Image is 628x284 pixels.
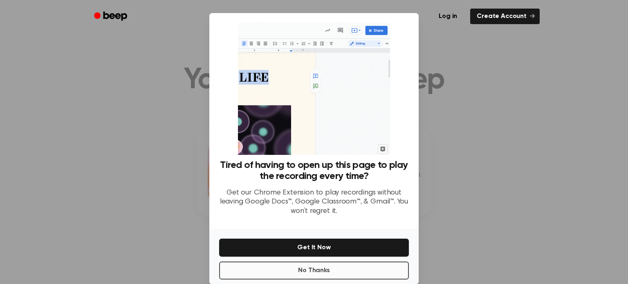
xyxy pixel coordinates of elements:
a: Log in [431,7,465,26]
p: Get our Chrome Extension to play recordings without leaving Google Docs™, Google Classroom™, & Gm... [219,188,409,216]
button: No Thanks [219,262,409,280]
a: Create Account [470,9,540,24]
h3: Tired of having to open up this page to play the recording every time? [219,160,409,182]
button: Get It Now [219,239,409,257]
img: Beep extension in action [238,23,390,155]
a: Beep [88,9,135,25]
